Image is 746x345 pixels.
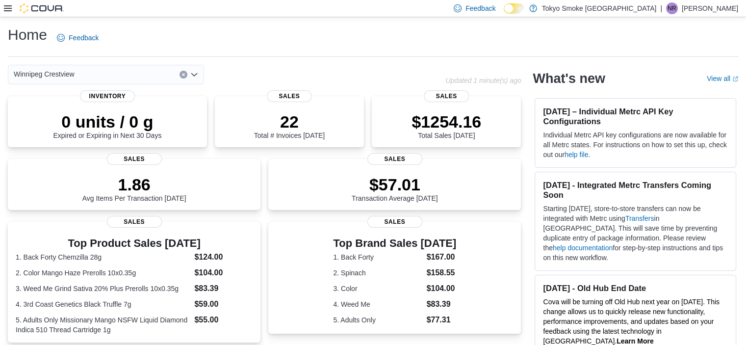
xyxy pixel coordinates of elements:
[543,283,728,293] h3: [DATE] - Old Hub End Date
[69,33,99,43] span: Feedback
[16,315,190,335] dt: 5. Adults Only Missionary Mango NSFW Liquid Diamond Indica 510 Thread Cartridge 1g
[53,112,161,139] div: Expired or Expiring in Next 30 Days
[666,2,678,14] div: Nicole Rusnak
[543,130,728,159] p: Individual Metrc API key configurations are now available for all Metrc states. For instructions ...
[412,112,481,132] p: $1254.16
[427,314,457,326] dd: $77.31
[107,216,162,228] span: Sales
[533,71,605,86] h2: What's new
[367,216,422,228] span: Sales
[553,244,613,252] a: help documentation
[254,112,325,139] div: Total # Invoices [DATE]
[16,268,190,278] dt: 2. Color Mango Haze Prerolls 10x0.35g
[267,90,311,102] span: Sales
[732,76,738,82] svg: External link
[682,2,738,14] p: [PERSON_NAME]
[542,2,657,14] p: Tokyo Smoke [GEOGRAPHIC_DATA]
[565,151,588,159] a: help file
[16,299,190,309] dt: 4. 3rd Coast Genetics Black Truffle 7g
[20,3,64,13] img: Cova
[333,284,422,293] dt: 3. Color
[625,214,654,222] a: Transfers
[543,298,720,345] span: Cova will be turning off Old Hub next year on [DATE]. This change allows us to quickly release ne...
[194,298,253,310] dd: $59.00
[333,299,422,309] dt: 4. Weed Me
[194,283,253,294] dd: $83.39
[82,175,186,202] div: Avg Items Per Transaction [DATE]
[504,3,524,14] input: Dark Mode
[16,252,190,262] dt: 1. Back Forty Chemzilla 28g
[367,153,422,165] span: Sales
[427,283,457,294] dd: $104.00
[190,71,198,79] button: Open list of options
[333,238,456,249] h3: Top Brand Sales [DATE]
[660,2,662,14] p: |
[465,3,495,13] span: Feedback
[707,75,738,82] a: View allExternal link
[107,153,162,165] span: Sales
[254,112,325,132] p: 22
[427,251,457,263] dd: $167.00
[333,268,422,278] dt: 2. Spinach
[180,71,187,79] button: Clear input
[352,175,438,194] p: $57.01
[53,28,103,48] a: Feedback
[427,267,457,279] dd: $158.55
[53,112,161,132] p: 0 units / 0 g
[617,337,653,345] a: Learn More
[194,314,253,326] dd: $55.00
[543,180,728,200] h3: [DATE] - Integrated Metrc Transfers Coming Soon
[16,284,190,293] dt: 3. Weed Me Grind Sativa 20% Plus Prerolls 10x0.35g
[333,315,422,325] dt: 5. Adults Only
[333,252,422,262] dt: 1. Back Forty
[543,106,728,126] h3: [DATE] – Individual Metrc API Key Configurations
[352,175,438,202] div: Transaction Average [DATE]
[82,175,186,194] p: 1.86
[14,68,75,80] span: Winnipeg Crestview
[194,267,253,279] dd: $104.00
[445,77,521,84] p: Updated 1 minute(s) ago
[668,2,676,14] span: NR
[412,112,481,139] div: Total Sales [DATE]
[424,90,469,102] span: Sales
[80,90,135,102] span: Inventory
[8,25,47,45] h1: Home
[194,251,253,263] dd: $124.00
[543,204,728,263] p: Starting [DATE], store-to-store transfers can now be integrated with Metrc using in [GEOGRAPHIC_D...
[16,238,253,249] h3: Top Product Sales [DATE]
[427,298,457,310] dd: $83.39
